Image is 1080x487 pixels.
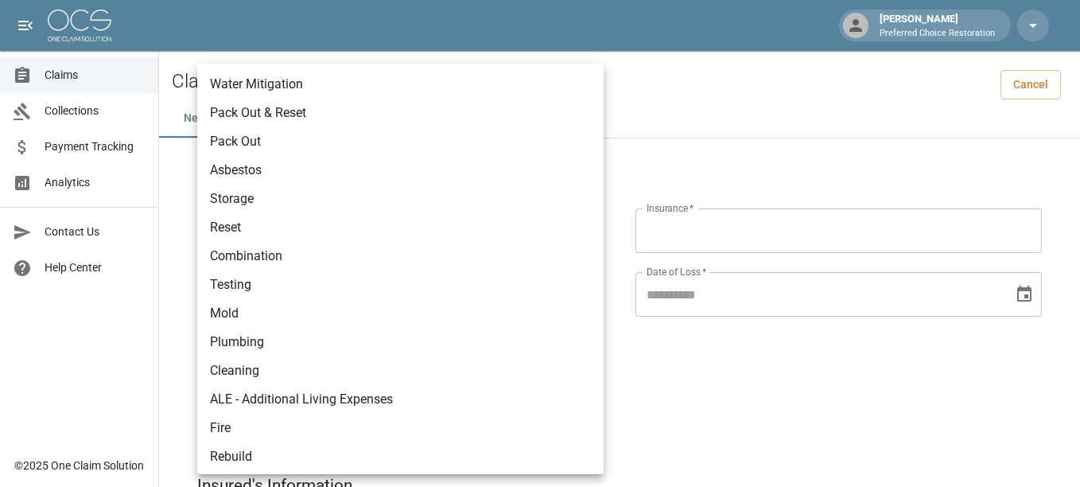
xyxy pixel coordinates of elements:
[197,356,604,385] li: Cleaning
[197,242,604,271] li: Combination
[197,414,604,442] li: Fire
[197,328,604,356] li: Plumbing
[197,127,604,156] li: Pack Out
[197,185,604,213] li: Storage
[197,271,604,299] li: Testing
[197,299,604,328] li: Mold
[197,385,604,414] li: ALE - Additional Living Expenses
[197,213,604,242] li: Reset
[197,70,604,99] li: Water Mitigation
[197,442,604,471] li: Rebuild
[197,99,604,127] li: Pack Out & Reset
[197,156,604,185] li: Asbestos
